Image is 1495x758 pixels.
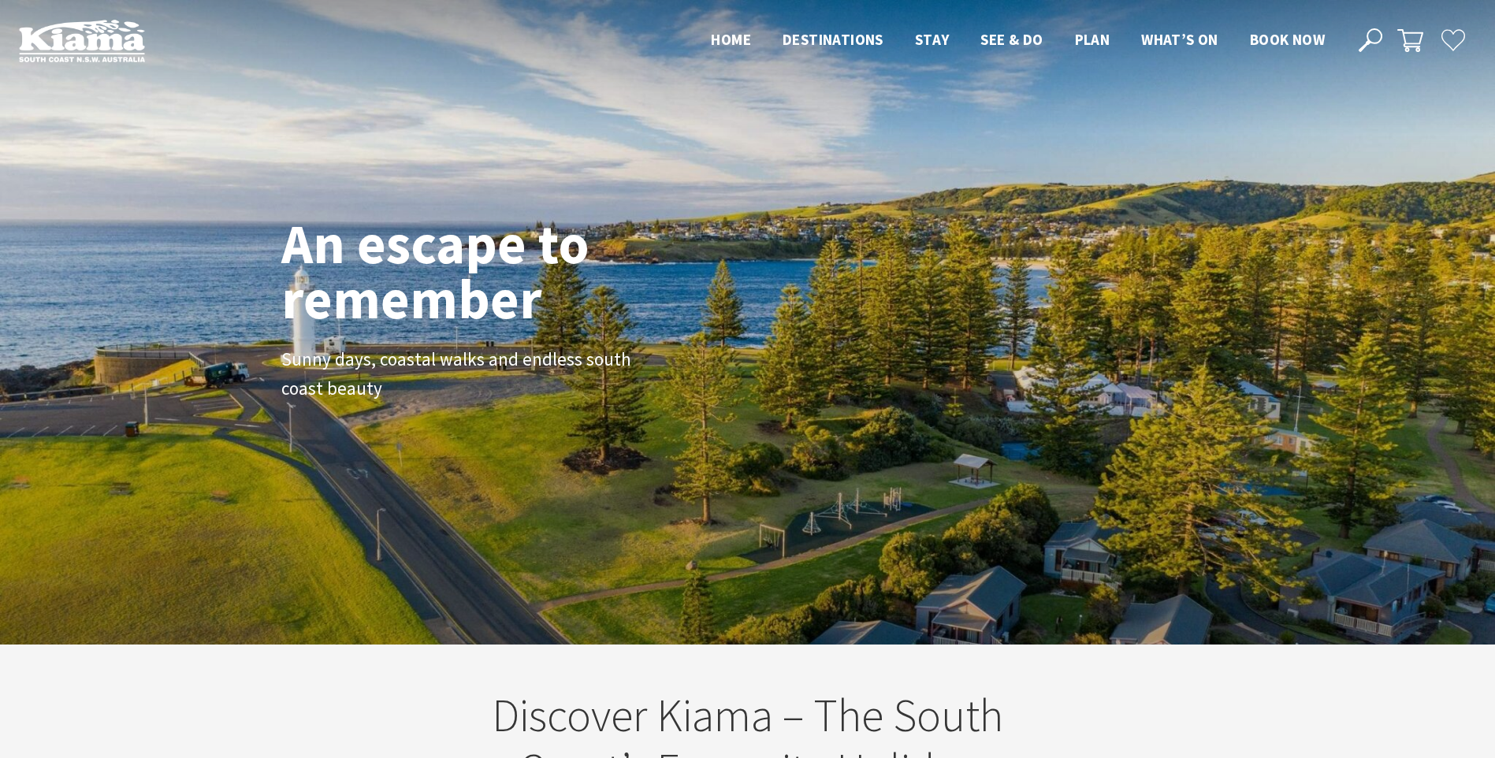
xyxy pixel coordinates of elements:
span: Home [711,30,751,49]
span: See & Do [980,30,1043,49]
span: Stay [915,30,950,49]
p: Sunny days, coastal walks and endless south coast beauty [281,345,636,403]
h1: An escape to remember [281,216,715,326]
span: Book now [1250,30,1325,49]
img: Kiama Logo [19,19,145,62]
span: Plan [1075,30,1110,49]
span: What’s On [1141,30,1218,49]
span: Destinations [783,30,883,49]
nav: Main Menu [695,28,1341,54]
